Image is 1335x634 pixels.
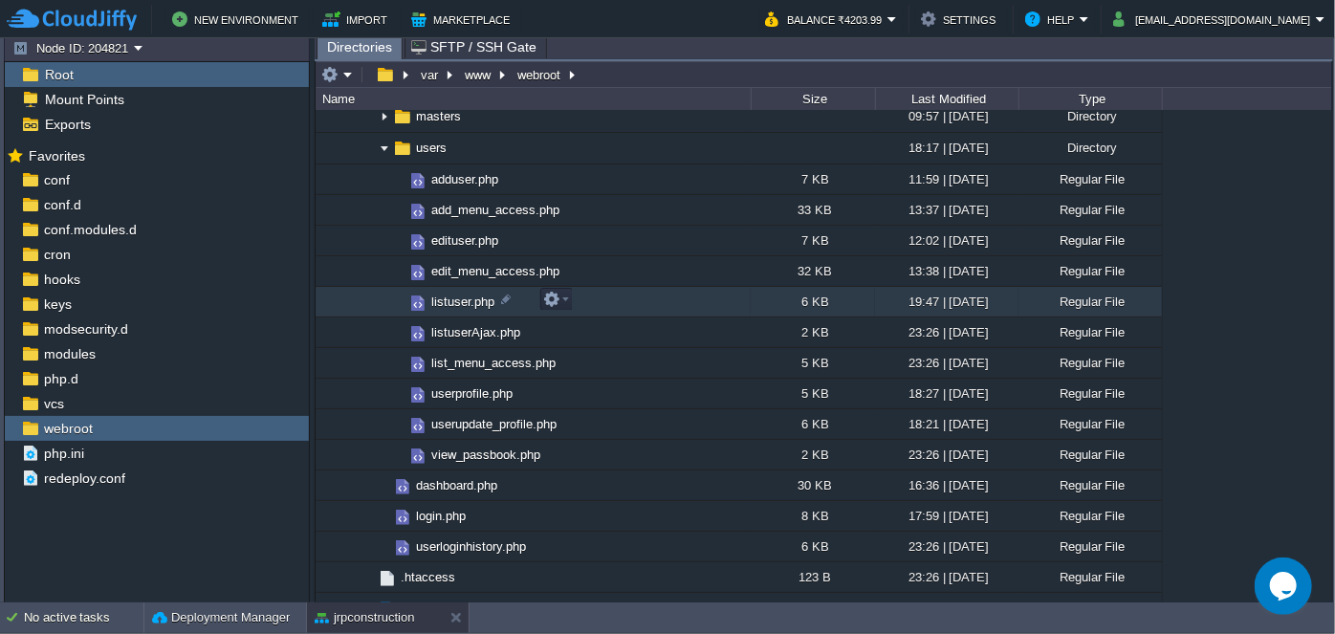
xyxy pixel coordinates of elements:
[407,415,428,436] img: AMDAwAAAACH5BAEAAAAALAAAAAABAAEAAAICRAEAOw==
[875,317,1018,347] div: 23:26 | [DATE]
[428,447,543,463] a: view_passbook.php
[24,602,143,633] div: No active tasks
[875,133,1018,163] div: 18:17 | [DATE]
[407,446,428,467] img: AMDAwAAAACH5BAEAAAAALAAAAAABAAEAAAICRAEAOw==
[1018,379,1162,408] div: Regular File
[753,88,875,110] div: Size
[407,354,428,375] img: AMDAwAAAACH5BAEAAAAALAAAAAABAAEAAAICRAEAOw==
[875,195,1018,225] div: 13:37 | [DATE]
[7,8,137,32] img: CloudJiffy
[413,108,464,124] span: masters
[1255,557,1316,615] iframe: chat widget
[392,476,413,497] img: AMDAwAAAACH5BAEAAAAALAAAAAABAAEAAAICRAEAOw==
[751,379,875,408] div: 5 KB
[41,91,127,108] a: Mount Points
[1018,317,1162,347] div: Regular File
[172,8,304,31] button: New Environment
[751,501,875,531] div: 8 KB
[428,294,497,310] span: listuser.php
[875,409,1018,439] div: 18:21 | [DATE]
[462,66,495,83] button: www
[315,608,415,627] button: jrpconstruction
[40,420,96,437] a: webroot
[40,271,83,288] a: hooks
[413,140,449,156] a: users
[751,287,875,317] div: 6 KB
[1018,164,1162,194] div: Regular File
[361,562,377,592] img: AMDAwAAAACH5BAEAAAAALAAAAAABAAEAAAICRAEAOw==
[392,256,407,286] img: AMDAwAAAACH5BAEAAAAALAAAAAABAAEAAAICRAEAOw==
[361,593,377,623] img: AMDAwAAAACH5BAEAAAAALAAAAAABAAEAAAICRAEAOw==
[751,317,875,347] div: 2 KB
[41,66,77,83] a: Root
[317,88,751,110] div: Name
[392,537,413,558] img: AMDAwAAAACH5BAEAAAAALAAAAAABAAEAAAICRAEAOw==
[1018,440,1162,470] div: Regular File
[428,385,515,402] a: userprofile.php
[1018,348,1162,378] div: Regular File
[40,196,84,213] a: conf.d
[875,562,1018,592] div: 23:26 | [DATE]
[392,164,407,194] img: AMDAwAAAACH5BAEAAAAALAAAAAABAAEAAAICRAEAOw==
[751,195,875,225] div: 33 KB
[40,370,81,387] a: php.d
[751,348,875,378] div: 5 KB
[25,148,88,164] a: Favorites
[875,593,1018,623] div: 23:26 | [DATE]
[392,195,407,225] img: AMDAwAAAACH5BAEAAAAALAAAAAABAAEAAAICRAEAOw==
[40,345,98,362] a: modules
[407,262,428,283] img: AMDAwAAAACH5BAEAAAAALAAAAAABAAEAAAICRAEAOw==
[428,324,523,340] a: listuserAjax.php
[40,246,74,263] span: cron
[411,35,536,58] span: SFTP / SSH Gate
[1020,88,1162,110] div: Type
[40,445,87,462] a: php.ini
[377,568,398,589] img: AMDAwAAAACH5BAEAAAAALAAAAAABAAEAAAICRAEAOw==
[875,256,1018,286] div: 13:38 | [DATE]
[411,8,515,31] button: Marketplace
[428,232,501,249] a: edituser.php
[875,501,1018,531] div: 17:59 | [DATE]
[392,138,413,159] img: AMDAwAAAACH5BAEAAAAALAAAAAABAAEAAAICRAEAOw==
[1113,8,1316,31] button: [EMAIL_ADDRESS][DOMAIN_NAME]
[316,61,1332,88] input: Click to enter the path
[398,600,461,616] a: index.html
[1018,287,1162,317] div: Regular File
[418,66,443,83] button: var
[392,409,407,439] img: AMDAwAAAACH5BAEAAAAALAAAAAABAAEAAAICRAEAOw==
[1018,226,1162,255] div: Regular File
[428,263,562,279] a: edit_menu_access.php
[392,226,407,255] img: AMDAwAAAACH5BAEAAAAALAAAAAABAAEAAAICRAEAOw==
[1018,593,1162,623] div: Regular File
[40,221,140,238] a: conf.modules.d
[377,501,392,531] img: AMDAwAAAACH5BAEAAAAALAAAAAABAAEAAAICRAEAOw==
[40,320,131,338] span: modsecurity.d
[428,202,562,218] a: add_menu_access.php
[1018,470,1162,500] div: Regular File
[428,416,559,432] a: userupdate_profile.php
[40,470,128,487] a: redeploy.conf
[398,569,458,585] a: .htaccess
[40,295,75,313] span: keys
[428,171,501,187] span: adduser.php
[428,355,558,371] a: list_menu_access.php
[40,171,73,188] a: conf
[413,477,500,493] a: dashboard.php
[877,88,1018,110] div: Last Modified
[514,66,565,83] button: webroot
[751,440,875,470] div: 2 KB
